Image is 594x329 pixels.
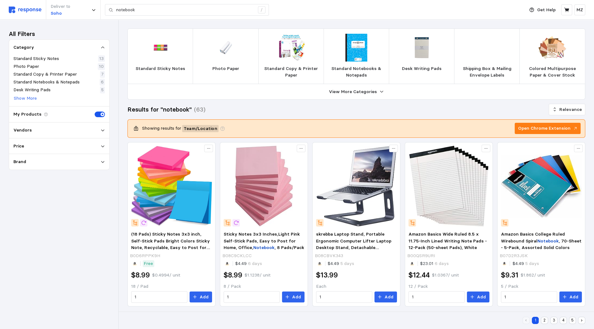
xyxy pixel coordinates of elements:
p: MZ [577,7,583,13]
h2: $8.99 [131,270,150,280]
p: Standard Copy & Printer Paper [264,65,319,79]
button: Add [190,292,212,303]
img: 5NHK5_AS01 [473,34,501,62]
p: View More Categories [329,88,377,95]
span: 6 days [247,261,262,266]
span: , 8 Pads/Pack [275,245,304,250]
mark: Notebook [253,245,275,250]
button: 1 [532,317,539,324]
img: L_ROSMMK37142.jpg [343,34,370,62]
h2: $13.99 [316,270,338,280]
p: Category [13,44,34,51]
p: B0D6RPPK9H [130,252,160,259]
p: Get Help [537,7,556,13]
img: OSD_MMM680PGOP2.webp [147,34,175,62]
p: 6 [101,79,104,86]
p: Standard Notebooks & Notepads [329,65,384,79]
button: View More Categories [128,84,585,99]
button: Get Help [526,4,559,16]
p: Desk Writing Pads [13,87,51,93]
p: Standard Sticky Notes [136,65,185,72]
p: Photo Paper [13,63,39,70]
input: Qty [227,292,276,303]
button: 2 [541,317,548,324]
button: Open Chrome Extension [515,123,581,134]
span: Sticky Notes 3x3 Inches,Light Pink Self-Stick Pads, Easy to Post for Home, Office, [224,231,300,250]
button: Add [282,292,304,303]
p: Add [477,294,486,301]
button: 5 [569,317,576,324]
img: sp170943965_sc7 [408,34,436,62]
p: Add [569,294,578,301]
button: MZ [574,4,585,15]
p: 7 [101,71,104,78]
input: Qty [135,292,184,303]
p: B00QSR9URI [407,252,435,259]
p: B08CBVK343 [315,252,343,259]
p: Standard Sticky Notes [13,55,59,62]
button: Add [374,292,397,303]
p: Add [292,294,301,301]
p: Standard Notebooks & Notepads [13,79,80,86]
h2: $9.31 [501,270,518,280]
p: Add [384,294,394,301]
h2: $12.44 [408,270,430,280]
img: 61gMArYUHlL._AC_SX679_.jpg [131,146,212,227]
span: skrebba Laptop Stand, Portable Ergonomic Computer Lifter Laptop Desktop Stand, Detachable Cooling [316,231,391,257]
p: 13 [99,55,104,62]
p: Desk Writing Pads [402,65,442,72]
img: svg%3e [9,7,42,13]
span: 5 days [339,261,354,266]
p: $4.49 [328,260,354,267]
p: B07D2R3JSK [500,252,528,259]
span: Team / Location [184,125,217,132]
p: $4.49 [235,260,262,267]
p: Shipping Box & Mailing Envelope Labels [459,65,515,79]
button: Add [467,292,489,303]
p: Standard Copy & Printer Paper [13,71,77,78]
span: (18 Pads) Sticky Notes 3x3 inch, Self-Stick Pads Bright Colors Sticky Note, Recyclable, Easy to P... [131,231,210,257]
p: 12 / Pack [408,283,489,290]
span: 5 days [524,261,539,266]
p: 10 [99,63,104,70]
p: Colored Multipurpose Paper & Cover Stock [525,65,580,79]
button: 4 [560,317,567,324]
input: Qty [412,292,461,303]
h3: All Filters [9,30,35,38]
p: Vendors [13,127,32,134]
button: Relevance [549,104,585,116]
input: Search for a product name or SKU [116,4,255,16]
p: 8 / Pack [224,283,304,290]
p: Each [316,283,397,290]
button: Add [559,292,582,303]
img: 71pdSjuL8+L._AC_SY300_SX300_.jpg [316,146,397,227]
p: 5 [101,87,104,93]
p: Photo Paper [212,65,239,72]
input: Qty [504,292,553,303]
p: Free [144,260,153,267]
p: $23.01 [420,260,449,267]
img: 81gQzwHg2YL._AC_SY300_SX300_.jpg [408,146,489,227]
p: 18 / Pad [131,283,212,290]
p: $1.1238 / unit [245,272,270,279]
p: Soho [51,10,70,17]
p: Deliver to [51,3,70,10]
img: 51SI+NLau3S._AC_SY300_SX300_.jpg [224,146,304,227]
p: Relevance [559,106,582,113]
span: 6 days [433,261,449,266]
p: Show More [14,95,37,102]
img: SPR_PAC9512.webp [538,34,566,62]
p: $0.4994 / unit [152,272,180,279]
input: Qty [319,292,369,303]
p: B08C9CKLCC [222,252,252,259]
p: Brand [13,158,26,165]
p: $1.862 / unit [521,272,545,279]
img: 71V9cv-W9XL._AC_SX300_SY300_.jpg [501,146,582,227]
img: L_HEW112400_CT_A1.jpg [277,34,305,62]
img: HEWQ6574A_1_1.webp [212,34,240,62]
span: Amazon Basics Wide Ruled 8.5 x 11.75-Inch Lined Writing Note Pads - 12-Pack (50-sheet Pads), White [408,231,487,250]
button: 3 [550,317,557,324]
h3: Results for "notebook" [127,105,192,114]
p: 5 / Pack [501,283,582,290]
p: Showing results for [142,125,181,132]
